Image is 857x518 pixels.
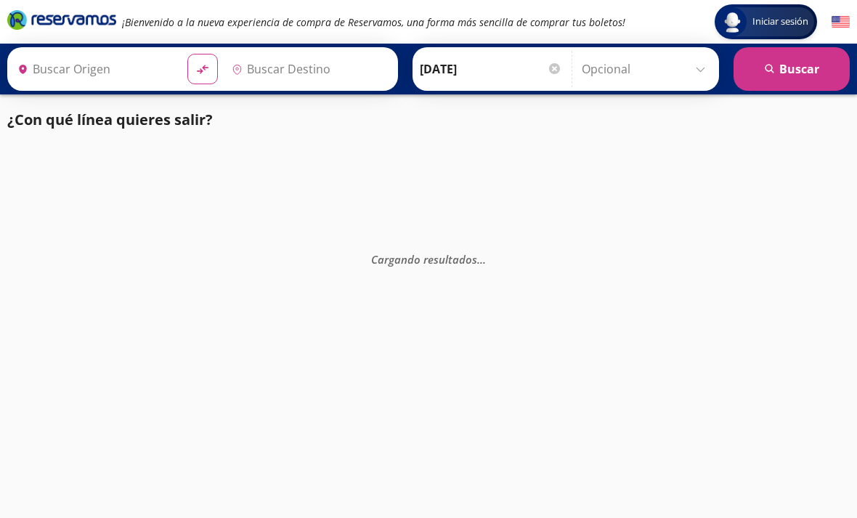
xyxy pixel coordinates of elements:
[420,51,562,87] input: Elegir Fecha
[582,51,712,87] input: Opcional
[122,15,625,29] em: ¡Bienvenido a la nueva experiencia de compra de Reservamos, una forma más sencilla de comprar tus...
[7,109,213,131] p: ¿Con qué línea quieres salir?
[477,251,480,266] span: .
[7,9,116,31] i: Brand Logo
[483,251,486,266] span: .
[480,251,483,266] span: .
[371,251,486,266] em: Cargando resultados
[226,51,390,87] input: Buscar Destino
[734,47,850,91] button: Buscar
[7,9,116,35] a: Brand Logo
[832,13,850,31] button: English
[747,15,814,29] span: Iniciar sesión
[12,51,176,87] input: Buscar Origen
